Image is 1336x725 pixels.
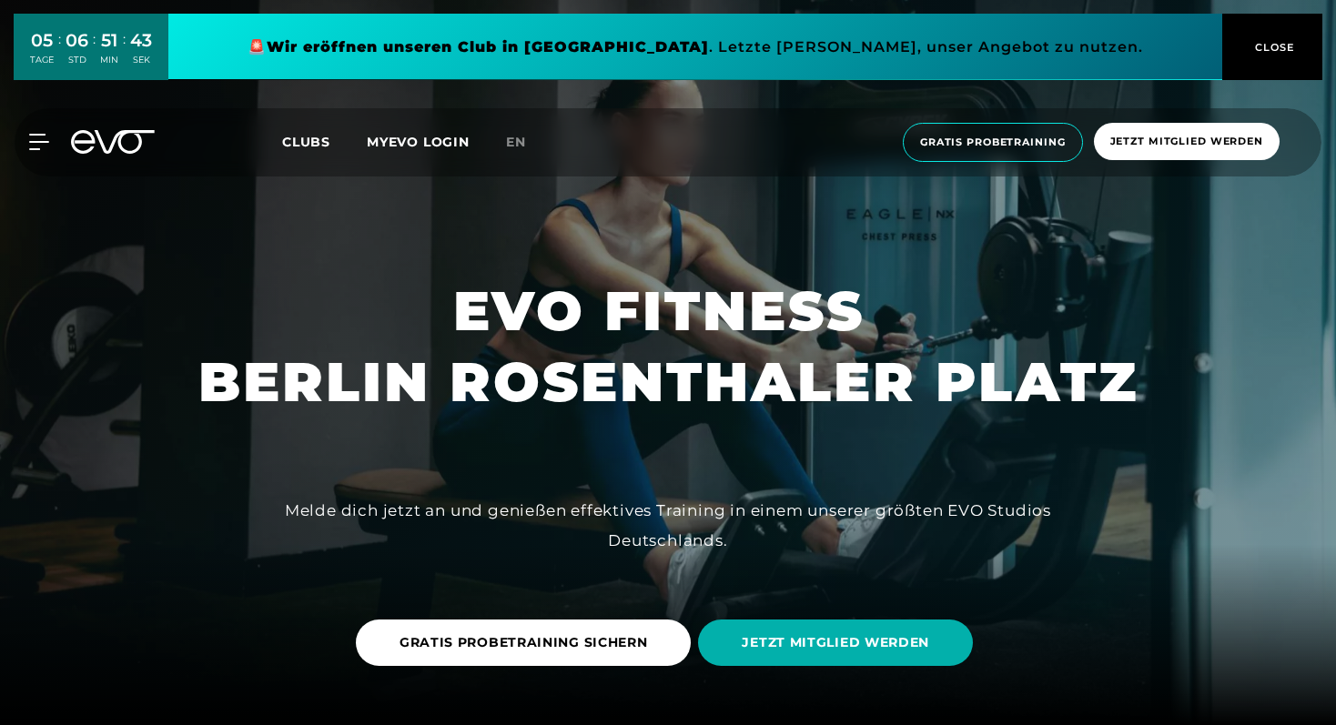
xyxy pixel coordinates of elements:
a: GRATIS PROBETRAINING SICHERN [356,606,699,680]
span: en [506,134,526,150]
div: : [93,29,96,77]
div: STD [66,54,88,66]
div: SEK [130,54,152,66]
h1: EVO FITNESS BERLIN ROSENTHALER PLATZ [198,276,1139,418]
div: MIN [100,54,118,66]
div: Melde dich jetzt an und genießen effektives Training in einem unserer größten EVO Studios Deutsch... [258,496,1078,555]
div: 51 [100,27,118,54]
button: CLOSE [1222,14,1322,80]
div: 43 [130,27,152,54]
a: MYEVO LOGIN [367,134,470,150]
a: en [506,132,548,153]
div: 06 [66,27,88,54]
span: Jetzt Mitglied werden [1110,134,1263,149]
a: Gratis Probetraining [897,123,1088,162]
span: GRATIS PROBETRAINING SICHERN [400,633,648,652]
span: JETZT MITGLIED WERDEN [742,633,929,652]
div: : [123,29,126,77]
span: Clubs [282,134,330,150]
span: Gratis Probetraining [920,135,1066,150]
div: 05 [30,27,54,54]
span: CLOSE [1250,39,1295,55]
div: : [58,29,61,77]
a: JETZT MITGLIED WERDEN [698,606,980,680]
a: Clubs [282,133,367,150]
a: Jetzt Mitglied werden [1088,123,1285,162]
div: TAGE [30,54,54,66]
